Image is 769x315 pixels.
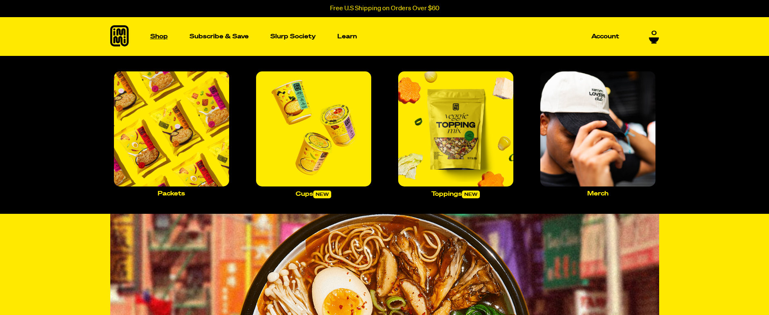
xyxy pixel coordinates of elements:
[296,191,331,198] p: Cups
[651,30,657,37] span: 0
[267,30,319,43] a: Slurp Society
[111,68,232,200] a: Packets
[337,33,357,40] p: Learn
[256,71,371,186] img: Cups_large.jpg
[537,68,659,200] a: Merch
[330,5,439,12] p: Free U.S Shipping on Orders Over $60
[591,33,619,40] p: Account
[147,17,622,56] nav: Main navigation
[150,33,168,40] p: Shop
[253,68,374,202] a: Cupsnew
[189,33,249,40] p: Subscribe & Save
[588,30,622,43] a: Account
[270,33,316,40] p: Slurp Society
[334,17,360,56] a: Learn
[158,191,185,197] p: Packets
[649,30,659,44] a: 0
[114,71,229,186] img: Packets_large.jpg
[431,191,480,198] p: Toppings
[395,68,517,202] a: Toppingsnew
[398,71,513,186] img: toppings.png
[540,71,655,186] img: Merch_large.jpg
[462,191,480,198] span: new
[587,191,609,197] p: Merch
[147,17,171,56] a: Shop
[186,30,252,43] a: Subscribe & Save
[313,191,331,198] span: new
